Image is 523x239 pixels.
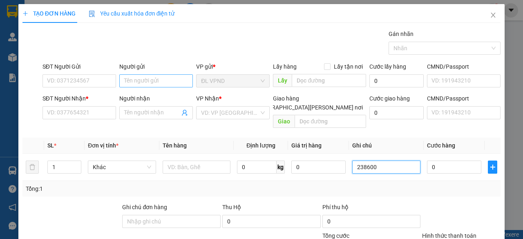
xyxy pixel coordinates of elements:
[196,62,270,71] div: VP gửi
[201,75,265,87] span: ĐL VPND
[322,203,421,215] div: Phí thu hộ
[352,161,420,174] input: Ghi Chú
[26,161,39,174] button: delete
[349,138,424,154] th: Ghi chú
[273,115,295,128] span: Giao
[291,161,346,174] input: 0
[369,74,424,87] input: Cước lấy hàng
[488,164,497,170] span: plus
[26,184,203,193] div: Tổng: 1
[42,62,116,71] div: SĐT Người Gửi
[222,204,241,210] span: Thu Hộ
[246,142,275,149] span: Định lượng
[488,161,497,174] button: plus
[122,215,221,228] input: Ghi chú đơn hàng
[122,204,167,210] label: Ghi chú đơn hàng
[369,95,410,102] label: Cước giao hàng
[251,103,366,112] span: [GEOGRAPHIC_DATA][PERSON_NAME] nơi
[273,74,292,87] span: Lấy
[369,63,406,70] label: Cước lấy hàng
[181,109,188,116] span: user-add
[292,74,366,87] input: Dọc đường
[89,10,175,17] span: Yêu cầu xuất hóa đơn điện tử
[427,142,455,149] span: Cước hàng
[369,106,424,119] input: Cước giao hàng
[422,232,476,239] label: Hình thức thanh toán
[273,63,297,70] span: Lấy hàng
[42,94,116,103] div: SĐT Người Nhận
[47,142,54,149] span: SL
[119,94,193,103] div: Người nhận
[427,62,501,71] div: CMND/Passport
[163,161,231,174] input: VD: Bàn, Ghế
[119,62,193,71] div: Người gửi
[331,62,366,71] span: Lấy tận nơi
[490,12,496,18] span: close
[88,142,118,149] span: Đơn vị tính
[163,142,187,149] span: Tên hàng
[295,115,366,128] input: Dọc đường
[196,95,219,102] span: VP Nhận
[389,31,413,37] label: Gán nhãn
[22,11,28,16] span: plus
[273,95,299,102] span: Giao hàng
[427,94,501,103] div: CMND/Passport
[322,232,349,239] span: Tổng cước
[482,4,505,27] button: Close
[291,142,322,149] span: Giá trị hàng
[22,10,76,17] span: TẠO ĐƠN HÀNG
[89,11,95,17] img: icon
[277,161,285,174] span: kg
[93,161,151,173] span: Khác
